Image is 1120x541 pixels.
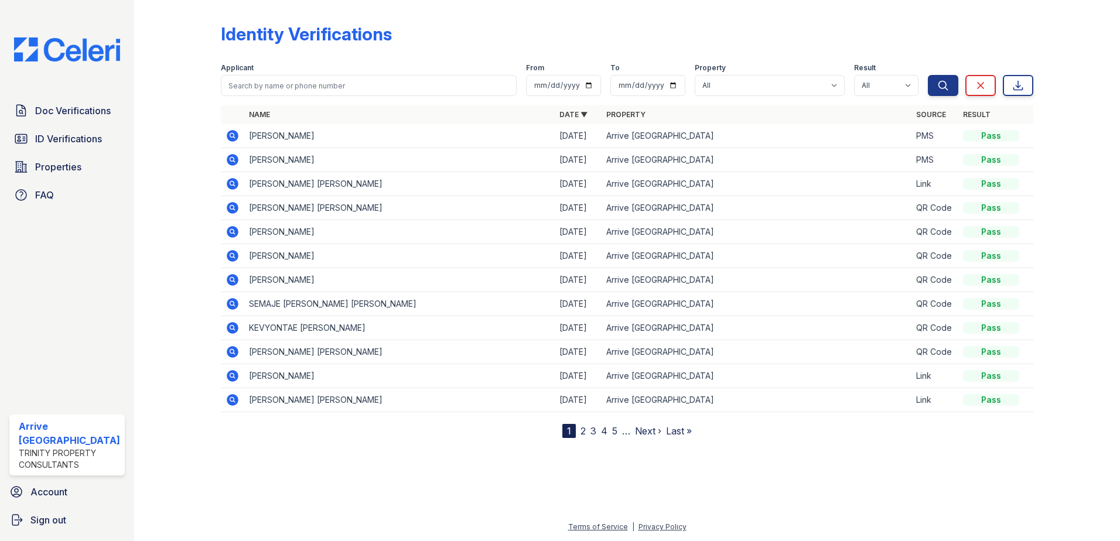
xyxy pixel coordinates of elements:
td: Arrive [GEOGRAPHIC_DATA] [602,196,912,220]
label: Result [854,63,876,73]
div: Pass [963,226,1019,238]
td: Arrive [GEOGRAPHIC_DATA] [602,268,912,292]
td: [DATE] [555,148,602,172]
span: FAQ [35,188,54,202]
td: [DATE] [555,244,602,268]
td: Arrive [GEOGRAPHIC_DATA] [602,220,912,244]
td: [PERSON_NAME] [244,364,555,388]
div: Pass [963,370,1019,382]
label: To [610,63,620,73]
div: Arrive [GEOGRAPHIC_DATA] [19,419,120,447]
td: [DATE] [555,292,602,316]
td: Link [911,364,958,388]
div: Pass [963,322,1019,334]
td: Arrive [GEOGRAPHIC_DATA] [602,124,912,148]
div: Trinity Property Consultants [19,447,120,471]
td: QR Code [911,316,958,340]
td: [PERSON_NAME] [244,244,555,268]
td: [DATE] [555,364,602,388]
td: Arrive [GEOGRAPHIC_DATA] [602,292,912,316]
td: PMS [911,148,958,172]
td: [DATE] [555,124,602,148]
a: Result [963,110,991,119]
div: Pass [963,346,1019,358]
td: SEMAJE [PERSON_NAME] [PERSON_NAME] [244,292,555,316]
a: Date ▼ [559,110,588,119]
a: 5 [612,425,617,437]
div: Identity Verifications [221,23,392,44]
label: Applicant [221,63,254,73]
a: Privacy Policy [638,522,687,531]
td: Arrive [GEOGRAPHIC_DATA] [602,316,912,340]
span: Properties [35,160,81,174]
div: Pass [963,178,1019,190]
label: Property [695,63,726,73]
td: QR Code [911,196,958,220]
td: KEVYONTAE [PERSON_NAME] [244,316,555,340]
input: Search by name or phone number [221,75,517,96]
td: [DATE] [555,268,602,292]
td: [PERSON_NAME] [244,220,555,244]
a: 4 [601,425,607,437]
td: [PERSON_NAME] [PERSON_NAME] [244,196,555,220]
span: Account [30,485,67,499]
td: [DATE] [555,172,602,196]
a: 2 [581,425,586,437]
td: Arrive [GEOGRAPHIC_DATA] [602,340,912,364]
td: [PERSON_NAME] [244,148,555,172]
a: Name [249,110,270,119]
td: [DATE] [555,220,602,244]
div: Pass [963,394,1019,406]
td: [PERSON_NAME] [PERSON_NAME] [244,172,555,196]
td: Arrive [GEOGRAPHIC_DATA] [602,148,912,172]
a: Sign out [5,508,129,532]
span: ID Verifications [35,132,102,146]
td: Link [911,388,958,412]
div: 1 [562,424,576,438]
td: Arrive [GEOGRAPHIC_DATA] [602,364,912,388]
label: From [526,63,544,73]
td: [DATE] [555,340,602,364]
div: Pass [963,274,1019,286]
td: [PERSON_NAME] [PERSON_NAME] [244,340,555,364]
div: Pass [963,250,1019,262]
td: Arrive [GEOGRAPHIC_DATA] [602,172,912,196]
a: Doc Verifications [9,99,125,122]
td: QR Code [911,340,958,364]
div: Pass [963,154,1019,166]
td: [DATE] [555,196,602,220]
td: [DATE] [555,316,602,340]
a: Next › [635,425,661,437]
a: Terms of Service [568,522,628,531]
a: Last » [666,425,692,437]
div: | [632,522,634,531]
td: [PERSON_NAME] [244,268,555,292]
span: Doc Verifications [35,104,111,118]
td: QR Code [911,292,958,316]
div: Pass [963,130,1019,142]
a: Property [606,110,646,119]
div: Pass [963,298,1019,310]
td: QR Code [911,244,958,268]
a: 3 [590,425,596,437]
td: [PERSON_NAME] [244,124,555,148]
td: Link [911,172,958,196]
td: Arrive [GEOGRAPHIC_DATA] [602,244,912,268]
a: FAQ [9,183,125,207]
td: QR Code [911,268,958,292]
a: Source [916,110,946,119]
div: Pass [963,202,1019,214]
a: ID Verifications [9,127,125,150]
td: [PERSON_NAME] [PERSON_NAME] [244,388,555,412]
td: QR Code [911,220,958,244]
a: Account [5,480,129,504]
td: [DATE] [555,388,602,412]
span: … [622,424,630,438]
td: Arrive [GEOGRAPHIC_DATA] [602,388,912,412]
span: Sign out [30,513,66,527]
td: PMS [911,124,958,148]
a: Properties [9,155,125,179]
img: CE_Logo_Blue-a8612792a0a2168367f1c8372b55b34899dd931a85d93a1a3d3e32e68fde9ad4.png [5,37,129,61]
